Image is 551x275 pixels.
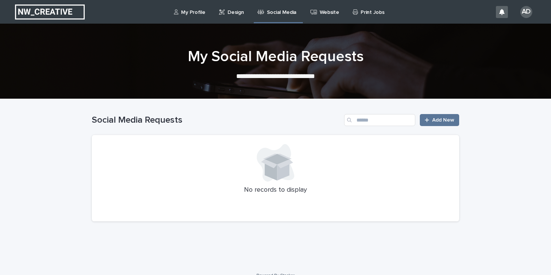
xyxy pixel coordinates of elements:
[432,117,454,123] span: Add New
[344,114,415,126] input: Search
[92,48,459,66] h1: My Social Media Requests
[420,114,459,126] a: Add New
[101,186,450,194] p: No records to display
[92,115,341,126] h1: Social Media Requests
[15,5,85,20] img: EUIbKjtiSNGbmbK7PdmN
[520,6,532,18] div: AD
